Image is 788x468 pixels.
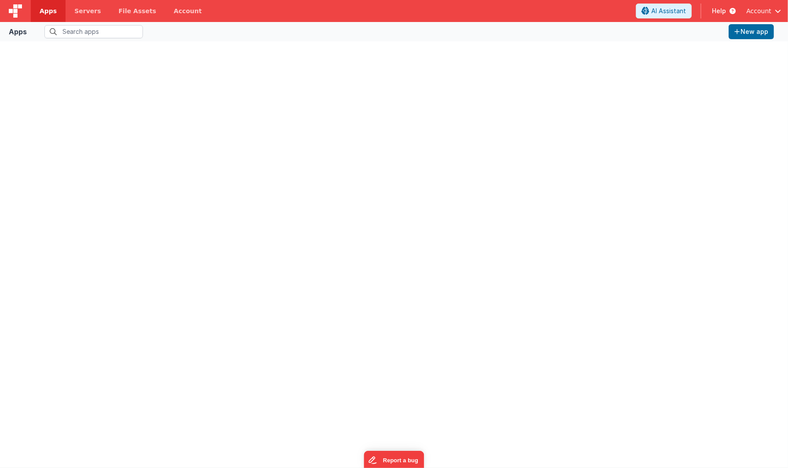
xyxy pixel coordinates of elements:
span: File Assets [119,7,157,15]
span: Account [746,7,771,15]
button: Account [746,7,781,15]
span: Apps [40,7,57,15]
div: Apps [9,26,27,37]
span: Help [712,7,726,15]
span: Servers [74,7,101,15]
span: AI Assistant [651,7,686,15]
button: AI Assistant [636,4,692,18]
input: Search apps [44,25,143,38]
button: New app [729,24,774,39]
